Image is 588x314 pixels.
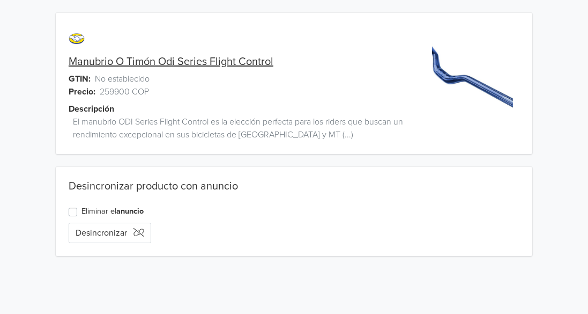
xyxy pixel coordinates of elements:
[100,85,149,98] span: 259900 COP
[432,34,513,115] img: product_image
[69,85,95,98] span: Precio:
[69,55,273,68] a: Manubrio O Timón Odi Series Flight Control
[69,103,114,115] span: Descripción
[69,180,519,193] div: Desincronizar producto con anuncio
[95,72,150,85] span: No establecido
[69,72,91,85] span: GTIN:
[81,206,144,217] label: Eliminar el
[116,207,144,216] a: anuncio
[69,223,151,243] button: Desincronizar
[73,115,426,141] span: El manubrio ODI Series Flight Control es la elección perfecta para los riders que buscan un rendi...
